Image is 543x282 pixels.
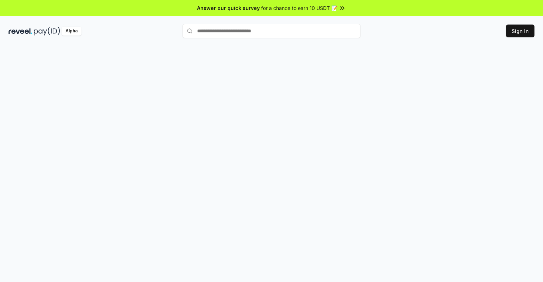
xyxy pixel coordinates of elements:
[34,27,60,36] img: pay_id
[197,4,260,12] span: Answer our quick survey
[261,4,337,12] span: for a chance to earn 10 USDT 📝
[9,27,32,36] img: reveel_dark
[506,25,534,37] button: Sign In
[62,27,81,36] div: Alpha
